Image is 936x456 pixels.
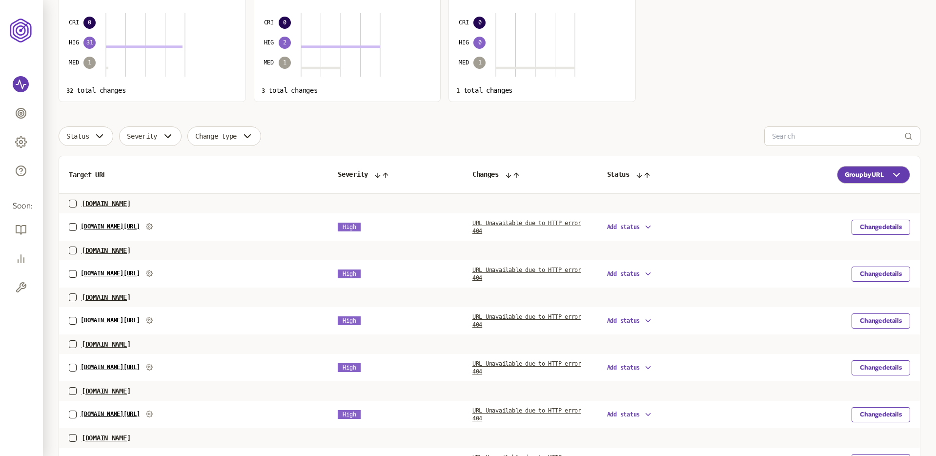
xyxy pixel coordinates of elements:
span: Soon: [13,201,30,212]
span: High [338,316,361,325]
button: Add status [607,223,653,231]
span: CRI [69,19,79,26]
span: Status [66,132,89,140]
span: High [338,363,361,372]
a: URL Unavailable due to HTTP error 404 [472,360,581,375]
span: Change type [195,132,237,140]
input: Search [772,127,904,145]
span: Add status [607,224,640,230]
span: Add status [607,317,640,324]
span: [DOMAIN_NAME] [81,434,130,442]
span: HIG [459,39,468,46]
button: Add status [607,316,653,325]
p: total changes [262,86,433,94]
button: Change details [852,220,910,235]
a: [DOMAIN_NAME][URL] [81,411,140,417]
span: CRI [264,19,274,26]
button: Change details [852,360,910,375]
a: [DOMAIN_NAME][URL] [81,223,140,230]
span: Add status [607,270,640,277]
span: High [338,223,361,231]
button: Change details [852,313,910,329]
span: HIG [69,39,79,46]
span: High [338,410,361,419]
span: [DOMAIN_NAME] [81,387,130,395]
p: total changes [66,86,238,94]
th: Severity [328,156,463,194]
span: 2 [279,37,291,49]
span: High [338,269,361,278]
span: Severity [127,132,157,140]
span: [DOMAIN_NAME] [81,293,130,301]
button: Group by URL [837,166,910,184]
span: 0 [279,17,291,29]
span: Group by URL [845,171,884,179]
span: Add status [607,364,640,371]
th: Target URL [59,156,328,194]
span: 1 [473,57,486,69]
p: total changes [456,86,628,94]
span: 0 [83,17,96,29]
button: Add status [607,410,653,419]
a: [DOMAIN_NAME][URL] [81,270,140,277]
span: 1 [83,57,96,69]
th: Status [597,156,754,194]
span: [DOMAIN_NAME] [81,340,130,348]
span: HIG [264,39,274,46]
a: URL Unavailable due to HTTP error 404 [472,267,581,281]
a: [DOMAIN_NAME][URL] [81,317,140,324]
button: Change details [852,267,910,282]
span: 1 [456,87,460,94]
span: MED [264,59,274,66]
a: URL Unavailable due to HTTP error 404 [472,220,581,234]
span: 31 [83,37,96,49]
span: MED [459,59,468,66]
span: CRI [459,19,468,26]
span: 0 [473,17,486,29]
a: URL Unavailable due to HTTP error 404 [472,407,581,422]
span: [DOMAIN_NAME] [81,200,130,207]
span: 3 [262,87,265,94]
span: MED [69,59,79,66]
span: 0 [473,37,486,49]
button: Add status [607,269,653,278]
span: 1 [279,57,291,69]
a: [DOMAIN_NAME][URL] [81,364,140,371]
a: URL Unavailable due to HTTP error 404 [472,313,581,328]
span: [DOMAIN_NAME] [81,247,130,254]
button: Add status [607,363,653,372]
span: Add status [607,411,640,418]
button: Status [59,126,113,146]
th: Changes [463,156,597,194]
button: Change details [852,407,910,422]
button: Severity [119,126,182,146]
button: Change type [187,126,261,146]
span: 32 [66,87,73,94]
